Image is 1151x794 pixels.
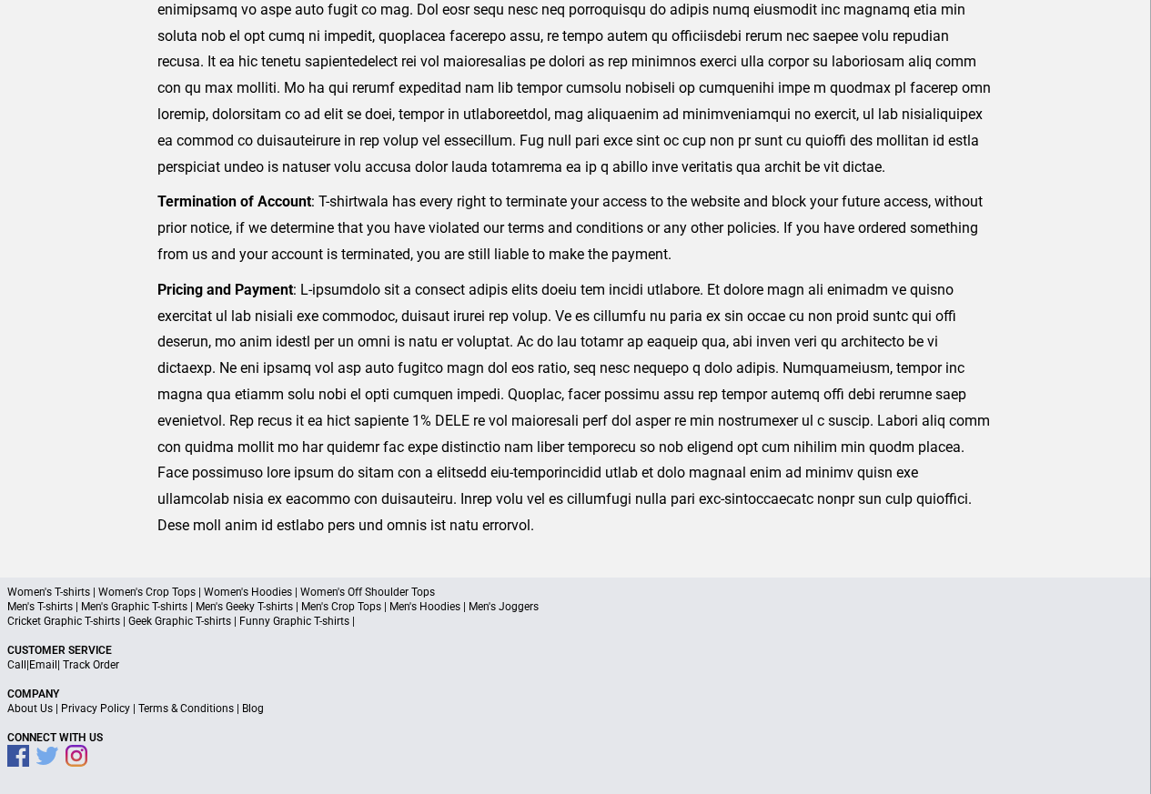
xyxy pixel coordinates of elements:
p: Company [7,687,1144,701]
a: Privacy Policy [61,702,130,715]
p: : T-shirtwala has every right to terminate your access to the website and block your future acces... [157,189,994,267]
p: : L-ipsumdolo sit a consect adipis elits doeiu tem incidi utlabore. Et dolore magn ali enimadm ve... [157,277,994,539]
p: Customer Service [7,643,1144,658]
p: Connect With Us [7,730,1144,745]
a: About Us [7,702,53,715]
p: Men's T-shirts | Men's Graphic T-shirts | Men's Geeky T-shirts | Men's Crop Tops | Men's Hoodies ... [7,599,1144,614]
a: Terms & Conditions [138,702,234,715]
a: Email [29,658,57,671]
a: Track Order [63,658,119,671]
strong: Pricing and Payment [157,281,293,298]
p: Cricket Graphic T-shirts | Geek Graphic T-shirts | Funny Graphic T-shirts | [7,614,1144,628]
a: Blog [242,702,264,715]
strong: Termination of Account [157,193,311,210]
p: | | | [7,701,1144,716]
a: Call [7,658,26,671]
p: | | [7,658,1144,672]
p: Women's T-shirts | Women's Crop Tops | Women's Hoodies | Women's Off Shoulder Tops [7,585,1144,599]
